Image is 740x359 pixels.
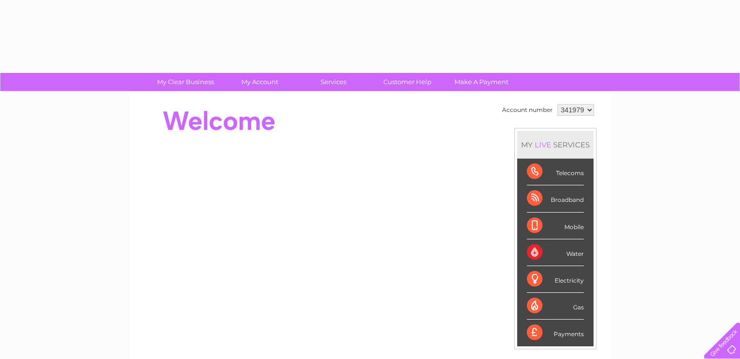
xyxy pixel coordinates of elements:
[527,159,584,185] div: Telecoms
[527,320,584,346] div: Payments
[367,73,448,91] a: Customer Help
[441,73,522,91] a: Make A Payment
[527,239,584,266] div: Water
[517,131,594,159] div: MY SERVICES
[145,73,226,91] a: My Clear Business
[293,73,374,91] a: Services
[533,140,553,149] div: LIVE
[527,266,584,293] div: Electricity
[500,102,555,118] td: Account number
[527,213,584,239] div: Mobile
[219,73,300,91] a: My Account
[527,293,584,320] div: Gas
[527,185,584,212] div: Broadband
